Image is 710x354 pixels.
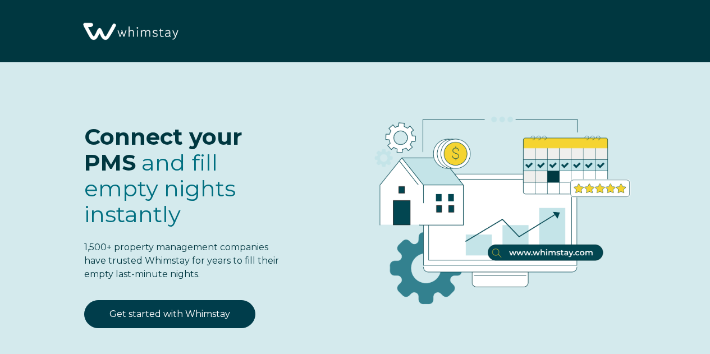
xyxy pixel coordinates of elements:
[79,6,181,58] img: Whimstay Logo-02 1
[84,242,279,279] span: 1,500+ property management companies have trusted Whimstay for years to fill their empty last-min...
[84,300,255,328] a: Get started with Whimstay
[317,85,676,320] img: RBO Ilustrations-03
[84,123,242,176] span: Connect your PMS
[84,149,236,228] span: and
[84,149,236,228] span: fill empty nights instantly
